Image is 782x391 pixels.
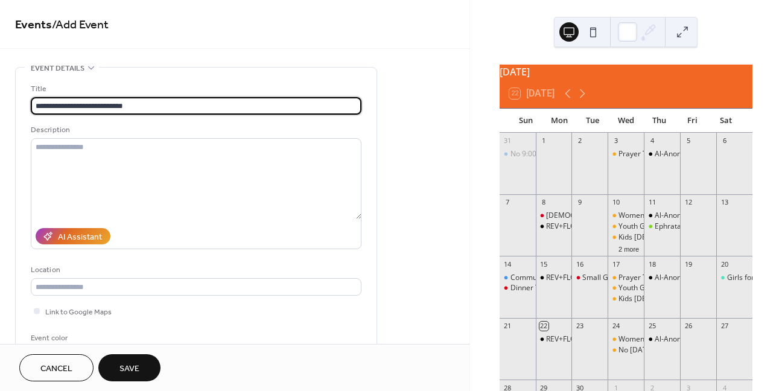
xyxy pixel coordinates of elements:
span: Cancel [40,363,72,375]
div: Al-Anon [644,273,680,283]
div: Women's Bible Study [608,211,644,221]
div: AI Assistant [58,231,102,244]
div: Sat [710,109,743,133]
div: Women's [DEMOGRAPHIC_DATA] Study [618,334,752,345]
div: Tue [576,109,609,133]
div: 22 [539,322,548,331]
div: 17 [611,259,620,269]
div: 26 [684,322,693,331]
div: 18 [647,259,656,269]
span: Event details [31,62,84,75]
div: 15 [539,259,548,269]
button: Save [98,354,161,381]
div: 20 [720,259,729,269]
div: 13 [720,198,729,207]
div: 9 [575,198,584,207]
div: Ephrata Community Meal [644,221,680,232]
div: Al-Anon [655,211,681,221]
div: 24 [611,322,620,331]
div: Wed [609,109,643,133]
div: Kids Bible Club [608,232,644,243]
div: Location [31,264,359,276]
span: Save [119,363,139,375]
div: 3 [611,136,620,145]
div: Prayer Team [608,149,644,159]
div: Church Board Meeting [536,211,572,221]
button: 2 more [614,243,644,253]
span: / Add Event [52,13,109,37]
div: 10 [611,198,620,207]
div: Youth Group [618,221,661,232]
div: Prayer Team [618,273,662,283]
div: 5 [684,136,693,145]
div: Mon [542,109,576,133]
div: Description [31,124,359,136]
div: 8 [539,198,548,207]
div: [DATE] [500,65,752,79]
div: [DEMOGRAPHIC_DATA] Board Meeting [546,211,678,221]
span: Link to Google Maps [45,306,112,319]
div: Communion [510,273,552,283]
div: 23 [575,322,584,331]
div: Small Group Leader's Meeting [571,273,608,283]
div: No 9:00 Classes [500,149,536,159]
div: Title [31,83,359,95]
div: Kids Bible Club [608,294,644,304]
div: No [DATE] EVENING Activities - Fair Week [618,345,757,355]
div: Al-Anon [644,211,680,221]
div: REV+FLOW Exercise Class [536,221,572,232]
div: 2 [575,136,584,145]
div: 11 [647,198,656,207]
button: Cancel [19,354,94,381]
div: 1 [539,136,548,145]
div: Women's Bible Study [608,334,644,345]
div: Fri [676,109,709,133]
div: Women's [DEMOGRAPHIC_DATA] Study [618,211,752,221]
div: Al-Anon [655,149,681,159]
button: AI Assistant [36,228,110,244]
div: Kids [DEMOGRAPHIC_DATA] Club [618,232,731,243]
div: Youth Group [618,283,661,293]
div: Dinner Theater Meeting & Script Read-Thru [510,283,656,293]
div: Prayer Team [618,149,662,159]
div: 7 [503,198,512,207]
div: Small Group Leader's Meeting [582,273,684,283]
div: REV+FLOW Exercise Class [546,221,632,232]
div: Girls for God Flower Bar & Tea [716,273,752,283]
div: 19 [684,259,693,269]
div: REV+FLOW Exercise Class [536,334,572,345]
div: Sun [509,109,542,133]
div: Kids [DEMOGRAPHIC_DATA] Club [618,294,731,304]
div: Event color [31,332,121,345]
div: Al-Anon [644,334,680,345]
div: Dinner Theater Meeting & Script Read-Thru [500,283,536,293]
div: Communion [500,273,536,283]
div: Prayer Team [608,273,644,283]
div: No Wednesday EVENING Activities - Fair Week [608,345,644,355]
div: No 9:00 Classes [510,149,564,159]
div: Youth Group [608,283,644,293]
a: Events [15,13,52,37]
div: REV+FLOW Exercise Class [546,334,632,345]
div: 6 [720,136,729,145]
div: 14 [503,259,512,269]
div: Al-Anon [655,273,681,283]
div: 12 [684,198,693,207]
div: 25 [647,322,656,331]
div: 4 [647,136,656,145]
div: 21 [503,322,512,331]
div: 27 [720,322,729,331]
div: Thu [643,109,676,133]
div: Ephrata Community Meal [655,221,740,232]
div: REV+FLOW Exercise Class [536,273,572,283]
div: Al-Anon [655,334,681,345]
div: Youth Group [608,221,644,232]
div: REV+FLOW Exercise Class [546,273,632,283]
div: Al-Anon [644,149,680,159]
div: 16 [575,259,584,269]
div: 31 [503,136,512,145]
